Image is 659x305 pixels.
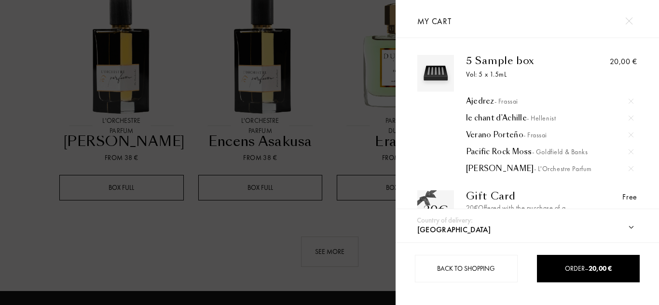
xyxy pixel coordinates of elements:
img: cross.svg [629,166,633,171]
img: gift_n.png [417,190,437,207]
span: My cart [417,16,452,27]
div: Gift Card [466,190,582,202]
div: 20,00 € [610,56,637,67]
a: Verano Porteño- Frassai [466,130,633,140]
span: Order – [565,264,612,273]
div: [PERSON_NAME] [466,164,633,173]
div: le chant d'Achille [466,113,633,123]
div: Free [622,191,637,203]
img: cross.svg [625,17,632,25]
div: Vol: 5 x 1.5mL [466,69,582,80]
div: Back to shopping [415,255,518,282]
img: cross.svg [629,99,633,104]
div: Verano Porteño [466,130,633,140]
span: - Goldfield & Banks [532,147,588,156]
span: - L'Orchestre Parfum [534,164,592,173]
div: Ajedrez [466,96,633,106]
div: Country of delivery: [417,215,473,226]
img: cross.svg [629,133,633,137]
span: - Frassai [523,131,547,139]
a: [PERSON_NAME]- L'Orchestre Parfum [466,164,633,173]
div: 5 Sample box [466,55,582,66]
a: le chant d'Achille- Hellenist [466,113,633,123]
img: cross.svg [629,149,633,154]
div: 20€ Offered with the purchase of a sample box [466,203,582,223]
span: - Frassai [494,97,518,106]
span: - Hellenist [527,114,556,122]
a: Ajedrez- Frassai [466,96,633,106]
img: box_5.svg [420,57,452,89]
img: cross.svg [629,116,633,120]
div: Pacific Rock Moss [466,147,633,157]
a: Pacific Rock Moss- Goldfield & Banks [466,147,633,157]
span: 20,00 € [589,264,612,273]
